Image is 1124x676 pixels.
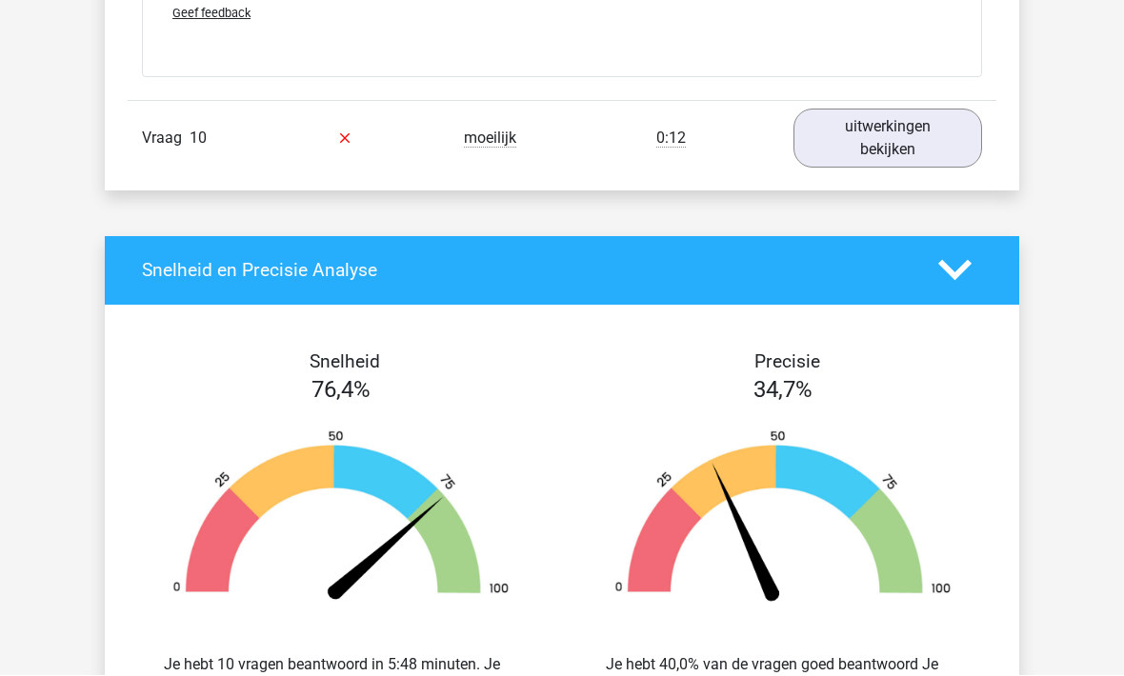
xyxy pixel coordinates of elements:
a: uitwerkingen bekijken [793,109,982,169]
img: 35.40f4675ce624.png [591,430,975,608]
span: 34,7% [753,377,813,404]
span: moeilijk [464,129,516,149]
h4: Snelheid en Precisie Analyse [142,260,910,282]
span: 76,4% [311,377,371,404]
h4: Snelheid [142,351,548,373]
span: 10 [190,129,207,148]
h4: Precisie [584,351,990,373]
img: 76.d058a8cee12a.png [149,430,533,608]
span: Geef feedback [172,7,251,21]
span: 0:12 [656,129,686,149]
span: Vraag [142,128,190,150]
